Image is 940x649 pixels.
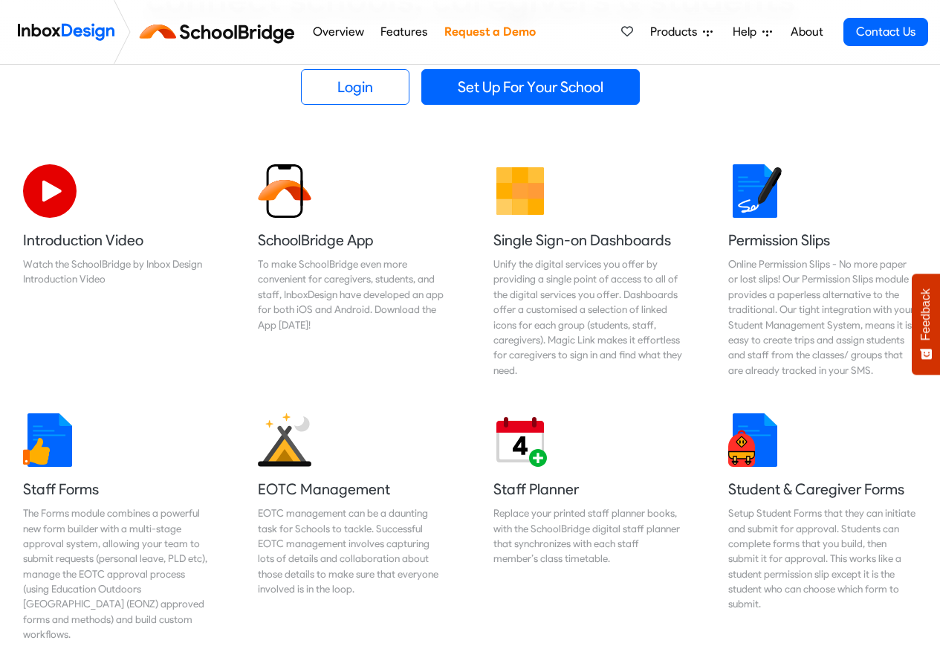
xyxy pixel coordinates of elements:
a: SchoolBridge App To make SchoolBridge even more convenient for caregivers, students, and staff, I... [246,152,458,390]
div: To make SchoolBridge even more convenient for caregivers, students, and staff, InboxDesign have d... [258,256,447,332]
img: 2022_01_13_icon_student_form.svg [728,413,782,467]
a: About [786,17,827,47]
div: Replace your printed staff planner books, with the SchoolBridge digital staff planner that synchr... [493,506,682,566]
img: 2022_01_18_icon_signature.svg [728,164,782,218]
div: Online Permission Slips - No more paper or lost slips! ​Our Permission Slips module provides a pa... [728,256,917,378]
img: 2022_01_25_icon_eonz.svg [258,413,311,467]
span: Products [650,23,703,41]
div: Watch the SchoolBridge by Inbox Design Introduction Video [23,256,212,287]
a: Set Up For Your School [421,69,640,105]
a: Features [377,17,432,47]
h5: Staff Forms [23,479,212,500]
h5: Single Sign-on Dashboards [493,230,682,251]
div: The Forms module combines a powerful new form builder with a multi-stage approval system, allowin... [23,506,212,642]
a: Single Sign-on Dashboards Unify the digital services you offer by providing a single point of acc... [482,152,694,390]
a: Request a Demo [440,17,539,47]
h5: EOTC Management [258,479,447,500]
img: 2022_01_13_icon_sb_app.svg [258,164,311,218]
div: Setup Student Forms that they can initiate and submit for approval. Students can complete forms t... [728,506,917,612]
a: Contact Us [843,18,928,46]
span: Help [733,23,762,41]
img: 2022_01_13_icon_grid.svg [493,164,547,218]
h5: SchoolBridge App [258,230,447,251]
img: 2022_07_11_icon_video_playback.svg [23,164,77,218]
a: Products [644,17,719,47]
a: Login [301,69,409,105]
a: Overview [308,17,368,47]
img: schoolbridge logo [137,14,304,50]
img: 2022_01_13_icon_thumbsup.svg [23,413,77,467]
h5: Staff Planner [493,479,682,500]
h5: Permission Slips [728,230,917,251]
div: Unify the digital services you offer by providing a single point of access to all of the digital ... [493,256,682,378]
h5: Student & Caregiver Forms [728,479,917,500]
a: Help [727,17,778,47]
div: EOTC management can be a daunting task for Schools to tackle. Successful EOTC management involves... [258,506,447,596]
span: Feedback [919,288,933,340]
img: 2022_01_17_icon_daily_planner.svg [493,413,547,467]
a: Introduction Video Watch the SchoolBridge by Inbox Design Introduction Video [11,152,224,390]
a: Permission Slips Online Permission Slips - No more paper or lost slips! ​Our Permission Slips mod... [716,152,929,390]
h5: Introduction Video [23,230,212,251]
button: Feedback - Show survey [912,274,940,375]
